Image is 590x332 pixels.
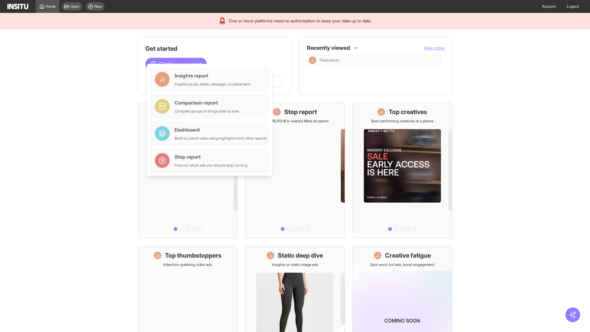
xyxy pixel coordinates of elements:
[175,153,247,160] div: Stop report
[245,102,345,239] a: Stop reportSave £16,613.18 in wasted Meta ad spend
[94,4,102,9] span: New
[70,4,80,9] span: Open
[175,163,247,168] div: Find out which ads you should stop running
[175,136,267,141] div: Build a custom view using highlights from other reports
[371,119,434,124] p: Best-performing creatives at a glance
[45,4,56,9] span: Home
[218,17,226,25] div: 🚨
[424,45,445,51] button: View more
[175,99,239,106] div: Comparison report
[261,119,328,124] p: Save £16,613.18 in wasted Meta ad spend
[175,72,250,79] div: Insights report
[159,60,202,68] span: Create a new report
[138,102,238,239] a: What's live nowSee all active ads instantly
[7,4,28,9] img: Logo
[352,102,452,239] a: Top creativesBest-performing creatives at a glance
[320,58,339,63] span: Placements
[309,57,316,64] div: Insights
[175,82,250,87] div: Insights by ad, adset, campaign, or placement
[229,18,372,24] span: One or more platforms need re-authorisation to keep your data up to date.
[175,126,267,133] div: Dashboard
[145,44,284,53] h1: Get started
[163,262,212,267] p: Attention-grabbing video ads
[165,251,222,260] h1: Top thumbstoppers
[424,45,445,50] span: View more
[175,109,239,114] div: Compare groups of things side by side
[320,58,440,63] span: Placements
[145,58,207,70] button: Create a new report
[284,108,317,116] h1: Stop report
[278,251,323,260] h1: Static deep dive
[272,262,318,267] p: Insights on static image ads
[389,108,427,116] h1: Top creatives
